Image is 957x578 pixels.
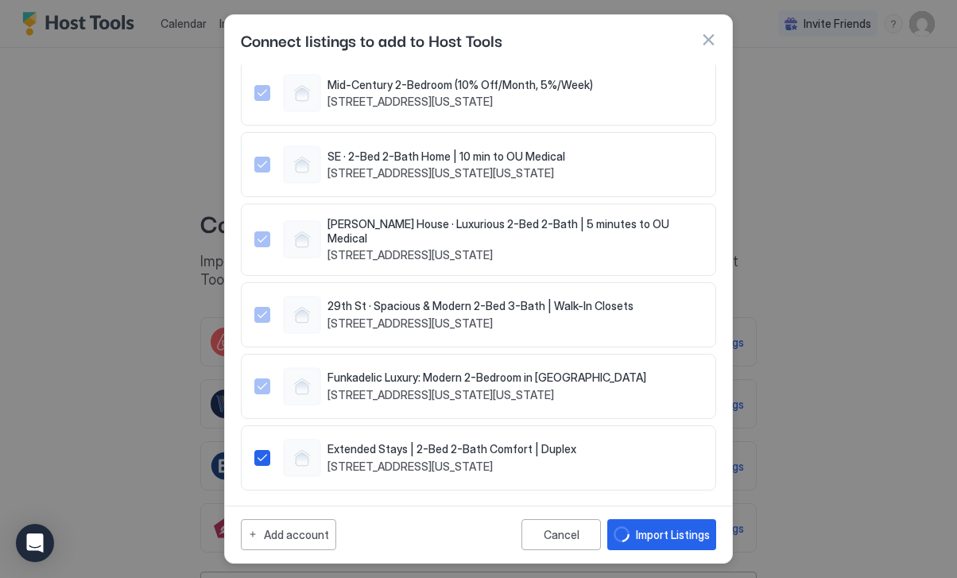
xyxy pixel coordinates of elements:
[254,296,703,334] div: 932514504326603116
[327,166,565,180] span: [STREET_ADDRESS][US_STATE][US_STATE]
[327,78,593,92] span: Mid-Century 2-Bedroom (10% Off/Month, 5%/Week)
[16,524,54,562] div: Open Intercom Messenger
[241,28,502,52] span: Connect listings to add to Host Tools
[254,145,703,184] div: 47336040
[327,442,576,456] span: Extended Stays | 2-Bed 2-Bath Comfort | Duplex
[254,439,703,477] div: 1503913095567212652
[614,526,630,542] div: loading
[327,460,576,474] span: [STREET_ADDRESS][US_STATE]
[521,519,601,550] button: Cancel
[254,367,703,405] div: 947827417106644316
[254,74,703,112] div: 40655827
[544,528,579,541] div: Cancel
[327,388,646,402] span: [STREET_ADDRESS][US_STATE][US_STATE]
[327,316,633,331] span: [STREET_ADDRESS][US_STATE]
[636,526,710,543] div: Import Listings
[607,519,716,550] button: loadingImport Listings
[254,217,703,262] div: 51285155
[327,95,593,109] span: [STREET_ADDRESS][US_STATE]
[327,217,703,245] span: [PERSON_NAME] House · Luxurious 2-Bed 2-Bath | 5 minutes to OU Medical
[327,149,565,164] span: SE · 2-Bed 2-Bath Home | 10 min to OU Medical
[327,370,646,385] span: Funkadelic Luxury: Modern 2-Bedroom in [GEOGRAPHIC_DATA]
[264,526,329,543] div: Add account
[327,248,703,262] span: [STREET_ADDRESS][US_STATE]
[241,519,336,550] button: Add account
[327,299,633,313] span: 29th St · Spacious & Modern 2-Bed 3-Bath | Walk-In Closets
